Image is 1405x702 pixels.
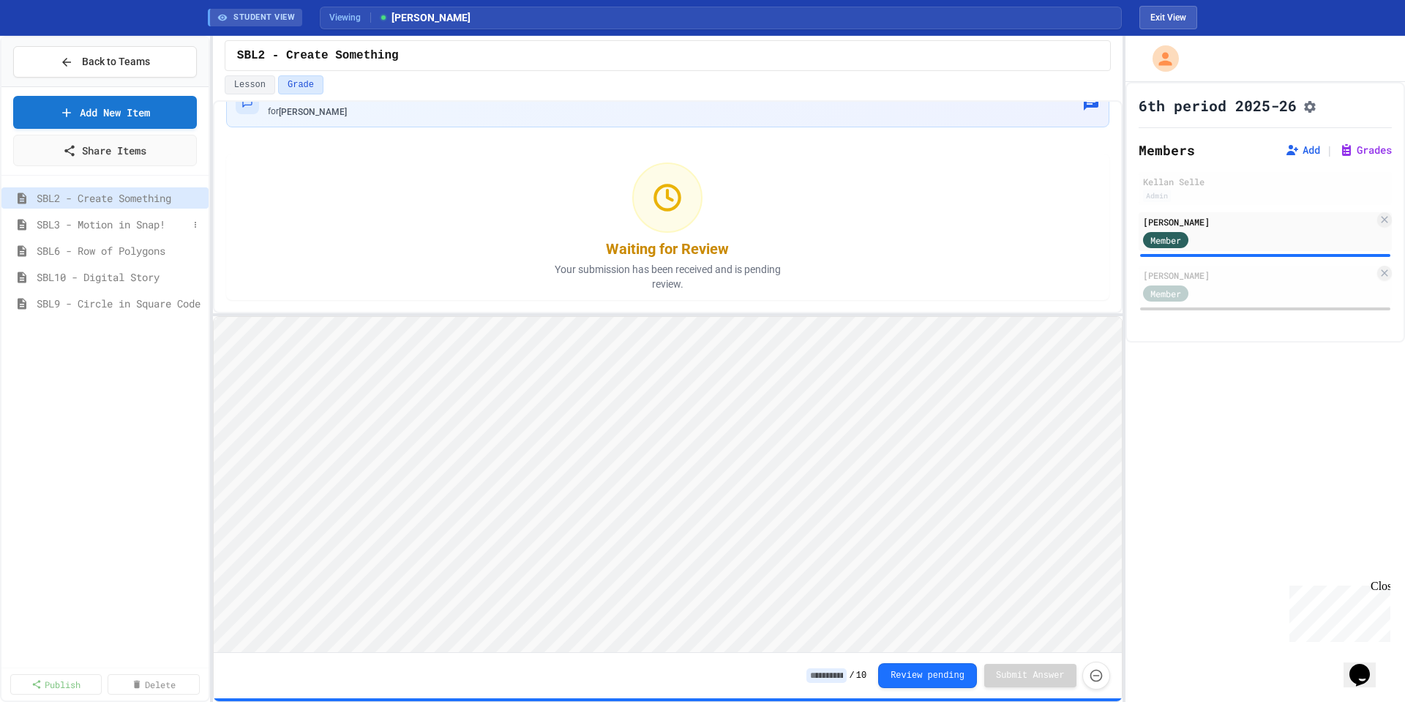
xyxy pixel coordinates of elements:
[37,296,203,311] span: SBL9 - Circle in Square Code
[1143,175,1387,188] div: Kellan Selle
[268,105,358,118] div: for
[37,217,188,232] span: SBL3 - Motion in Snap!
[1143,190,1171,202] div: Admin
[13,96,197,129] a: Add New Item
[1339,143,1392,157] button: Grades
[1139,95,1297,116] h1: 6th period 2025-26
[1150,287,1181,300] span: Member
[996,670,1065,682] span: Submit Answer
[37,269,203,285] span: SBL10 - Digital Story
[37,190,203,206] span: SBL2 - Create Something
[10,674,102,695] a: Publish
[1326,141,1333,159] span: |
[1150,234,1181,247] span: Member
[1139,140,1195,160] h2: Members
[606,239,729,259] div: Waiting for Review
[37,243,203,258] span: SBL6 - Row of Polygons
[233,12,295,24] span: STUDENT VIEW
[237,47,399,64] span: SBL2 - Create Something
[13,46,197,78] button: Back to Teams
[1143,269,1374,282] div: [PERSON_NAME]
[279,107,347,117] span: [PERSON_NAME]
[82,54,150,70] span: Back to Teams
[1344,643,1390,687] iframe: chat widget
[1285,143,1320,157] button: Add
[1303,97,1317,114] button: Assignment Settings
[984,664,1076,687] button: Submit Answer
[850,670,855,682] span: /
[225,75,275,94] button: Lesson
[188,217,203,232] button: More options
[329,11,371,24] span: Viewing
[1139,6,1197,29] button: Exit student view
[1137,42,1183,75] div: My Account
[1284,580,1390,642] iframe: chat widget
[878,663,977,688] button: Review pending
[6,6,101,93] div: Chat with us now!Close
[1143,215,1374,228] div: [PERSON_NAME]
[856,670,866,682] span: 10
[214,317,1122,652] iframe: Snap! Programming Environment
[378,10,471,26] span: [PERSON_NAME]
[108,674,199,695] a: Delete
[13,135,197,166] a: Share Items
[278,75,323,94] button: Grade
[1082,662,1110,690] button: Force resubmission of student's answer (Admin only)
[536,262,799,291] p: Your submission has been received and is pending review.
[268,92,358,103] span: Student Comments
